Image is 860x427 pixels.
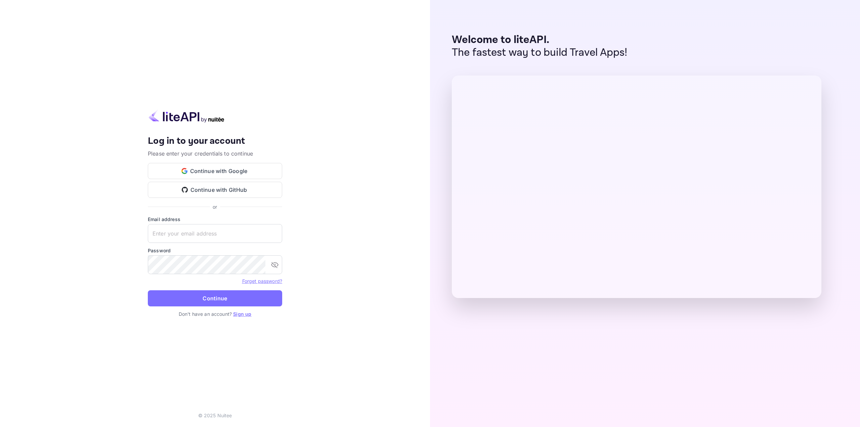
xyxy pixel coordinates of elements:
[452,46,628,59] p: The fastest way to build Travel Apps!
[268,258,282,271] button: toggle password visibility
[148,110,225,123] img: liteapi
[452,34,628,46] p: Welcome to liteAPI.
[233,311,251,317] a: Sign up
[148,150,282,158] p: Please enter your credentials to continue
[148,182,282,198] button: Continue with GitHub
[242,278,282,284] a: Forget password?
[452,76,821,298] img: liteAPI Dashboard Preview
[148,135,282,147] h4: Log in to your account
[148,247,282,254] label: Password
[148,310,282,317] p: Don't have an account?
[213,203,217,210] p: or
[148,216,282,223] label: Email address
[198,412,232,419] p: © 2025 Nuitee
[148,290,282,306] button: Continue
[148,224,282,243] input: Enter your email address
[148,163,282,179] button: Continue with Google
